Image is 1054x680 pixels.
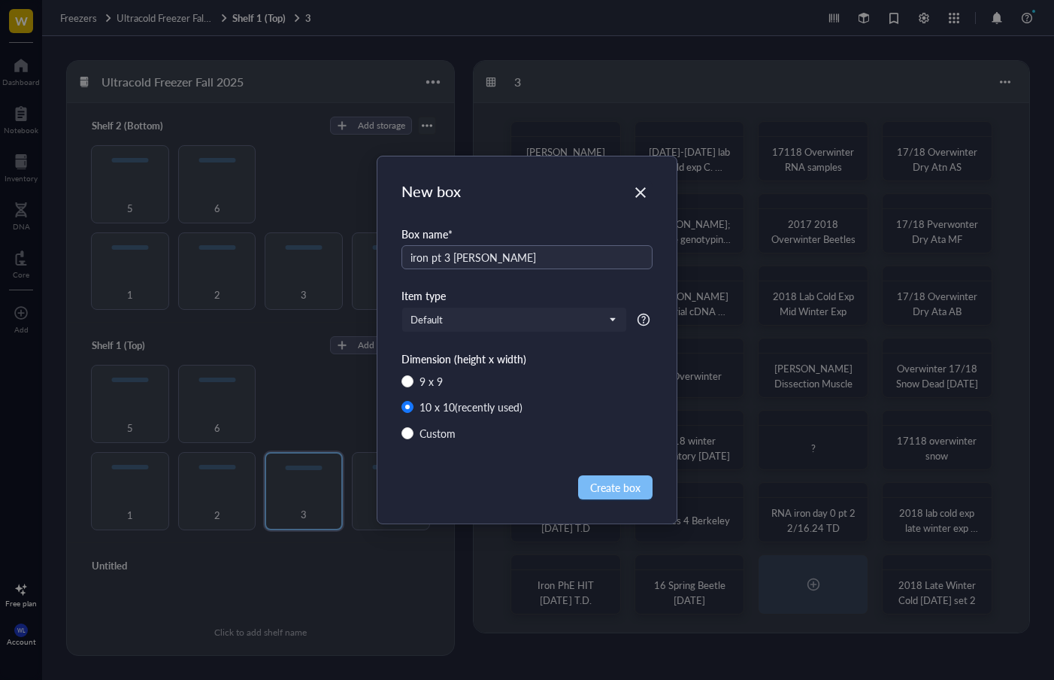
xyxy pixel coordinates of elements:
span: Default [410,313,615,326]
div: Dimension (height x width) [401,351,653,367]
button: Create box [578,475,653,499]
span: Create box [590,479,641,496]
input: e.g. DNA protein [401,245,653,269]
div: Box name [401,226,653,242]
div: Item type [401,287,653,304]
div: 10 x 10 (recently used) [419,399,522,415]
div: New box [401,181,461,202]
div: 9 x 9 [419,373,443,390]
button: Close [628,181,653,205]
div: Custom [419,425,456,442]
span: Close [628,184,653,202]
